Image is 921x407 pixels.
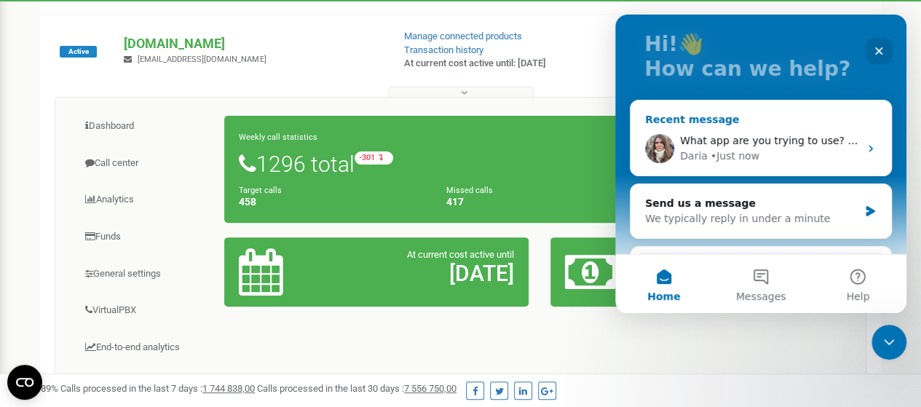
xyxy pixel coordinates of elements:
h1: 1296 total [239,151,840,176]
h4: 417 [446,197,632,208]
a: End-to-end analytics [66,330,225,365]
div: We typically reply in under a minute [30,197,243,212]
div: Send us a message [30,181,243,197]
u: 7 556 750,00 [404,383,456,394]
span: Help [231,277,254,287]
button: Help [194,240,291,299]
a: VirtualPBX [66,293,225,328]
a: Dashboard [66,108,225,144]
span: [EMAIL_ADDRESS][DOMAIN_NAME] [138,55,266,64]
div: • Just now [95,134,144,149]
small: -301 [355,151,393,165]
span: Home [32,277,65,287]
div: Close [250,23,277,50]
small: Weekly call statistics [239,133,317,142]
u: 1 744 838,00 [202,383,255,394]
small: Target calls [239,186,282,195]
iframe: Intercom live chat [871,325,906,360]
button: Messages [97,240,194,299]
span: What app are you trying to use? And what is not working exactly - can you provide the screenshot ... [65,120,712,132]
a: Callback [66,366,225,402]
a: General settings [66,256,225,292]
div: Daria [65,134,92,149]
a: Transaction history [404,44,483,55]
h2: [DATE] [338,261,514,285]
div: Send us a messageWe typically reply in under a minute [15,169,277,224]
p: At current cost active until: [DATE] [404,57,590,71]
button: Open CMP widget [7,365,42,400]
a: Funds [66,219,225,255]
h4: 458 [239,197,424,208]
iframe: Intercom live chat [615,15,906,313]
a: Analytics [66,182,225,218]
span: Calls processed in the last 30 days : [257,383,456,394]
small: Missed calls [446,186,493,195]
span: At current cost active until [407,249,514,260]
p: [DOMAIN_NAME] [124,34,380,53]
a: Call center [66,146,225,181]
span: Calls processed in the last 7 days : [60,383,255,394]
span: Messages [121,277,171,287]
a: Manage connected products [404,31,522,42]
span: Active [60,46,97,58]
